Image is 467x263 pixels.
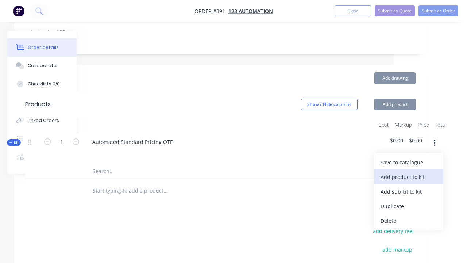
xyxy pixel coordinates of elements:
button: Submit as Order [418,5,458,16]
input: Start typing to add a product... [92,183,238,198]
button: Linked Orders [7,111,77,130]
input: Search... [92,164,238,179]
div: Linked Orders [28,117,59,124]
span: $0.00 [409,137,422,144]
button: Profitability [7,148,77,166]
button: Duplicate [374,199,443,213]
span: Kit [9,140,19,145]
div: Add sub kit to kit [381,186,437,197]
div: test notes 123 [25,21,416,43]
button: Add product [374,99,416,110]
button: Submit as Quote [375,5,415,16]
button: Timeline [7,130,77,148]
button: Collaborate [7,57,77,75]
div: Automated Standard Pricing OTF [86,137,178,147]
div: Save to catalogue [381,157,437,168]
button: Order details [7,38,77,57]
span: $0.00 [390,137,403,144]
div: Total [432,118,449,132]
div: Duplicate [381,201,437,211]
button: Add product to kit [374,169,443,184]
button: Checklists 0/0 [7,75,77,93]
div: Products [25,100,51,109]
button: Add drawing [374,72,416,84]
button: Save to catalogue [374,155,443,169]
div: Markup [392,118,415,132]
div: Price [415,118,432,132]
button: Close [335,5,371,16]
div: Cost [375,118,392,132]
a: 123 Automation [228,8,273,15]
div: Checklists 0/0 [28,81,60,87]
button: Add sub kit to kit [374,184,443,199]
img: Factory [13,5,24,16]
div: Add product to kit [381,172,437,182]
div: Collaborate [28,62,57,69]
div: Order details [28,44,59,51]
span: Order #391 - [194,8,228,15]
button: Tracking [7,93,77,111]
div: Kit [7,139,21,146]
button: Show / Hide columns [301,99,358,110]
button: Delete [374,213,443,228]
button: add markup [378,245,416,255]
button: add delivery fee [369,226,416,236]
div: Delete [381,216,437,226]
